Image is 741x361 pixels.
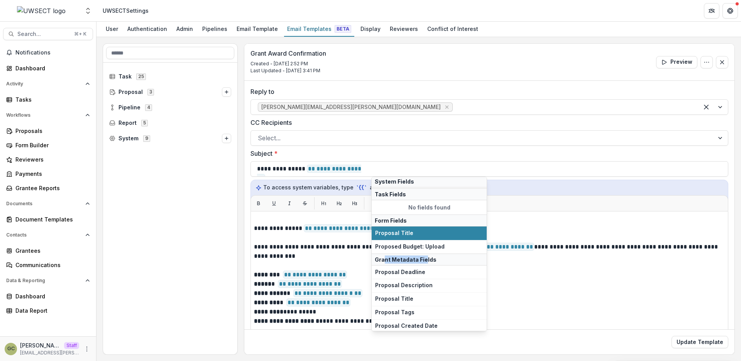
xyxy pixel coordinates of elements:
[106,101,234,114] div: Pipeline4
[716,56,728,68] button: Close
[199,23,230,34] div: Pipelines
[250,118,724,127] label: CC Recipients
[118,73,132,80] span: Task
[3,229,93,241] button: Open Contacts
[318,197,330,209] button: H1
[15,141,87,149] div: Form Builder
[299,197,311,209] button: Strikethrough
[106,117,234,129] div: Report5
[284,22,354,37] a: Email Templates Beta
[656,56,697,68] button: Preview
[17,31,69,37] span: Search...
[3,109,93,121] button: Open Workflows
[3,304,93,317] a: Data Report
[199,22,230,37] a: Pipelines
[424,22,481,37] a: Conflict of Interest
[3,213,93,226] a: Document Templates
[268,197,280,209] button: Underline
[82,344,91,354] button: More
[136,73,146,80] span: 25
[15,247,87,255] div: Grantees
[6,112,82,118] span: Workflows
[15,49,90,56] span: Notifications
[141,120,148,126] span: 5
[145,104,152,111] span: 4
[15,261,87,269] div: Communications
[118,120,137,126] span: Report
[17,6,66,15] img: UWSECT logo
[173,23,196,34] div: Admin
[106,70,234,83] div: Task25
[443,103,451,111] div: Remove scott.umbel@uwsect.org
[15,64,87,72] div: Dashboard
[357,22,384,37] a: Display
[6,81,82,87] span: Activity
[375,244,483,250] span: Proposed Budget: Upload
[349,197,361,209] button: H3
[103,23,121,34] div: User
[3,274,93,287] button: Open Data & Reporting
[143,135,150,141] span: 9
[106,132,234,145] div: System9Options
[372,279,487,292] button: Proposal Description
[118,135,139,142] span: System
[375,323,483,329] span: Proposal Created Date
[103,22,121,37] a: User
[15,184,87,192] div: Grantee Reports
[424,23,481,34] div: Conflict of Interest
[118,104,140,111] span: Pipeline
[250,87,724,96] label: Reply to
[222,134,231,143] button: Options
[704,3,719,19] button: Partners
[83,3,93,19] button: Open entity switcher
[333,197,345,209] button: H2
[375,296,483,302] span: Proposal Title
[64,342,79,349] p: Staff
[3,78,93,90] button: Open Activity
[124,22,170,37] a: Authentication
[233,22,281,37] a: Email Template
[3,153,93,166] a: Reviewers
[700,101,712,113] div: Clear selected options
[103,7,149,15] div: UWSECT Settings
[375,230,483,237] span: Proposal Title
[3,139,93,152] a: Form Builder
[284,23,354,34] div: Email Templates
[355,184,368,192] code: `{{`
[3,62,93,75] a: Dashboard
[372,188,487,200] div: Task Fields
[250,67,326,74] p: Last Updated - [DATE] 3:41 PM
[6,278,82,283] span: Data & Reporting
[20,341,61,349] p: [PERSON_NAME]
[15,170,87,178] div: Payments
[372,215,487,226] div: Form Fields
[3,93,93,106] a: Tasks
[3,124,93,137] a: Proposals
[255,183,723,192] p: To access system variables, type and select the variable from the dropdown.
[372,319,487,333] button: Proposal Created Date
[3,244,93,257] a: Grantees
[3,259,93,271] a: Communications
[722,3,738,19] button: Get Help
[100,5,152,16] nav: breadcrumb
[335,25,351,33] span: Beta
[357,23,384,34] div: Display
[15,95,87,104] div: Tasks
[173,22,196,37] a: Admin
[372,306,487,319] button: Proposal Tags
[3,167,93,180] a: Payments
[7,346,15,351] div: Grace Chang
[372,254,487,266] div: Grant Metadata Fields
[700,56,713,68] button: Options
[3,290,93,303] a: Dashboard
[147,89,154,95] span: 3
[250,50,326,57] h3: Grant Award Confirmation
[233,23,281,34] div: Email Template
[73,30,88,38] div: ⌘ + K
[372,175,487,187] div: System Fields
[375,282,483,289] span: Proposal Description
[15,155,87,163] div: Reviewers
[250,149,724,158] label: Subject
[3,198,93,210] button: Open Documents
[20,349,79,356] p: [EMAIL_ADDRESS][PERSON_NAME][DOMAIN_NAME]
